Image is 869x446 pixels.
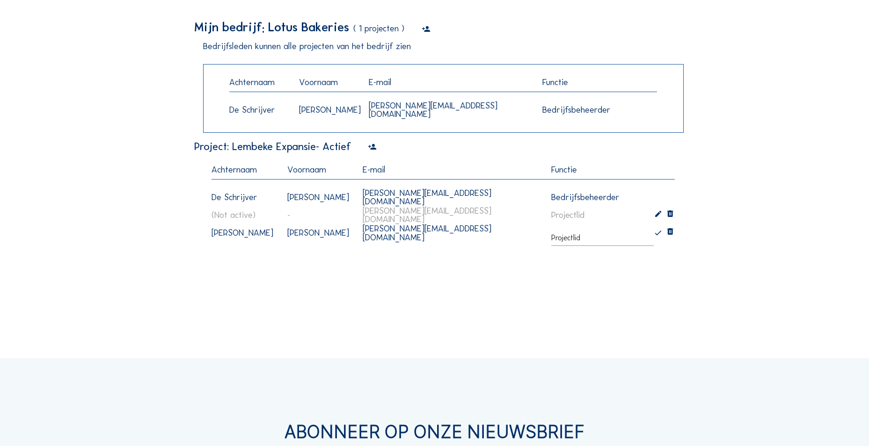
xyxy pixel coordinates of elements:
div: [PERSON_NAME][EMAIL_ADDRESS][DOMAIN_NAME] [357,183,546,212]
div: Projectlid [551,230,653,245]
div: Achternaam [224,72,293,93]
span: - Actief [316,140,351,153]
div: Functie [537,72,641,93]
div: [PERSON_NAME] [282,187,357,208]
div: Achternaam [206,160,281,180]
div: Voornaam [293,72,363,93]
div: De Schrijver [206,187,281,208]
div: ( 1 projecten ) [353,21,404,38]
div: [PERSON_NAME][EMAIL_ADDRESS][DOMAIN_NAME] [357,219,546,247]
div: [PERSON_NAME][EMAIL_ADDRESS][DOMAIN_NAME] [363,96,537,124]
div: De Schrijver [224,100,293,120]
div: E-mail [357,160,546,180]
div: [PERSON_NAME] [206,223,281,243]
div: Abonneer op onze nieuwsbrief [109,423,760,440]
div: Project: Lembeke Expansie [194,142,351,152]
div: [PERSON_NAME] [282,223,357,243]
div: Voornaam [282,160,357,180]
div: Mijn bedrijf: Lotus Bakeries [194,21,349,33]
div: - [282,205,357,225]
div: Functie [546,160,659,180]
div: [PERSON_NAME][EMAIL_ADDRESS][DOMAIN_NAME] [357,201,546,230]
div: [PERSON_NAME] [293,100,363,120]
div: bedrijfsbeheerder [542,106,635,115]
div: Bedrijfsleden kunnen alle projecten van het bedrijf zien [203,42,675,51]
div: (not active) [206,205,281,225]
div: bedrijfsbeheerder [551,193,620,202]
div: projectlid [551,211,584,220]
div: E-mail [363,72,537,93]
div: Projectlid [551,234,580,242]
